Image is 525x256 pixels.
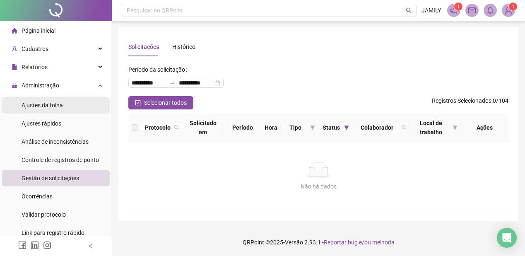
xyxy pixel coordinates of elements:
[22,27,55,34] span: Página inicial
[450,7,458,14] span: notification
[457,4,460,10] span: 1
[12,82,17,88] span: lock
[22,102,63,109] span: Ajustes da folha
[261,114,281,142] th: Hora
[22,211,66,218] span: Validar protocolo
[224,114,262,142] th: Período
[174,125,179,130] span: search
[12,28,17,34] span: home
[144,98,187,107] span: Selecionar todos
[322,123,341,132] span: Status
[18,241,26,249] span: facebook
[453,125,458,130] span: filter
[145,123,171,132] span: Protocolo
[22,229,84,236] span: Link para registro rápido
[344,125,349,130] span: filter
[22,157,99,163] span: Controle de registros de ponto
[284,123,306,132] span: Tipo
[432,96,508,109] span: : 0 / 104
[486,7,494,14] span: bell
[169,80,176,86] span: to
[22,175,79,181] span: Gestão de solicitações
[400,121,408,134] span: search
[88,243,94,249] span: left
[172,121,181,134] span: search
[497,228,517,248] div: Open Intercom Messenger
[22,64,48,70] span: Relatórios
[406,7,412,14] span: search
[454,2,462,11] sup: 1
[22,46,48,52] span: Cadastros
[138,182,499,191] div: Não há dados
[342,121,351,134] span: filter
[43,241,51,249] span: instagram
[22,120,61,127] span: Ajustes rápidos
[308,121,317,134] span: filter
[324,239,395,246] span: Reportar bug e/ou melhoria
[432,97,491,104] span: Registros Selecionados
[12,46,17,52] span: user-add
[468,7,476,14] span: mail
[356,123,398,132] span: Colaborador
[421,6,441,15] span: JAMILY
[413,118,449,137] span: Local de trabalho
[509,2,517,11] sup: Atualize o seu contato no menu Meus Dados
[172,42,195,51] div: Histórico
[128,96,193,109] button: Selecionar todos
[128,42,159,51] div: Solicitações
[451,117,459,138] span: filter
[512,4,515,10] span: 1
[22,193,53,200] span: Ocorrências
[169,80,176,86] span: swap-right
[135,100,141,106] span: check-square
[464,123,505,132] div: Ações
[402,125,407,130] span: search
[310,125,315,130] span: filter
[128,63,190,76] label: Período da solicitação
[285,239,303,246] span: Versão
[182,114,224,142] th: Solicitado em
[12,64,17,70] span: file
[22,138,89,145] span: Análise de inconsistências
[31,241,39,249] span: linkedin
[502,4,515,17] img: 95068
[22,82,59,89] span: Administração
